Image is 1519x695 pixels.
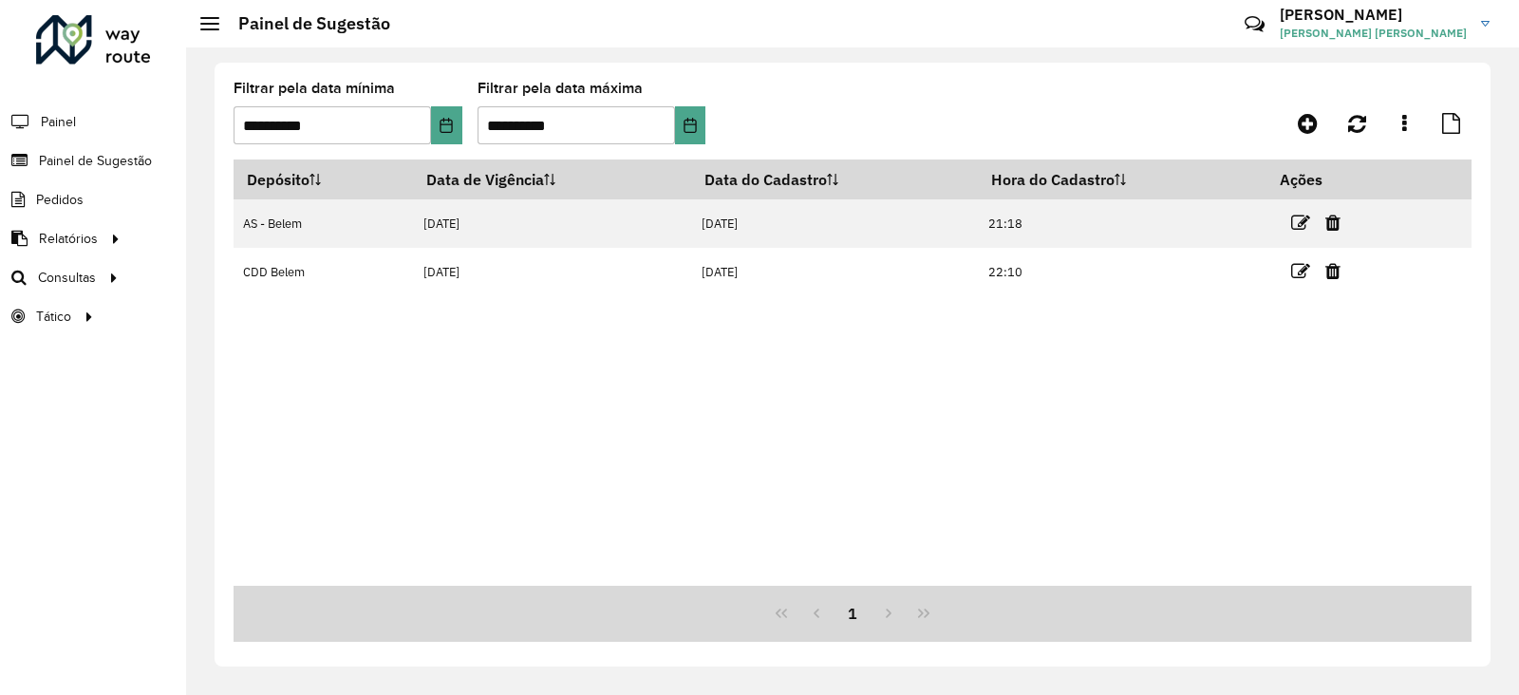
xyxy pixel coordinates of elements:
[1325,258,1341,284] a: Excluir
[691,199,978,248] td: [DATE]
[978,160,1266,199] th: Hora do Cadastro
[219,13,390,34] h2: Painel de Sugestão
[691,248,978,296] td: [DATE]
[1291,210,1310,235] a: Editar
[234,77,395,100] label: Filtrar pela data mínima
[413,248,691,296] td: [DATE]
[478,77,643,100] label: Filtrar pela data máxima
[413,199,691,248] td: [DATE]
[234,199,413,248] td: AS - Belem
[1291,258,1310,284] a: Editar
[431,106,461,144] button: Choose Date
[1280,25,1467,42] span: [PERSON_NAME] [PERSON_NAME]
[234,160,413,199] th: Depósito
[691,160,978,199] th: Data do Cadastro
[36,307,71,327] span: Tático
[1266,160,1380,199] th: Ações
[39,151,152,171] span: Painel de Sugestão
[978,248,1266,296] td: 22:10
[413,160,691,199] th: Data de Vigência
[41,112,76,132] span: Painel
[38,268,96,288] span: Consultas
[39,229,98,249] span: Relatórios
[234,248,413,296] td: CDD Belem
[978,199,1266,248] td: 21:18
[1325,210,1341,235] a: Excluir
[1280,6,1467,24] h3: [PERSON_NAME]
[835,595,871,631] button: 1
[675,106,705,144] button: Choose Date
[36,190,84,210] span: Pedidos
[1234,4,1275,45] a: Contato Rápido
